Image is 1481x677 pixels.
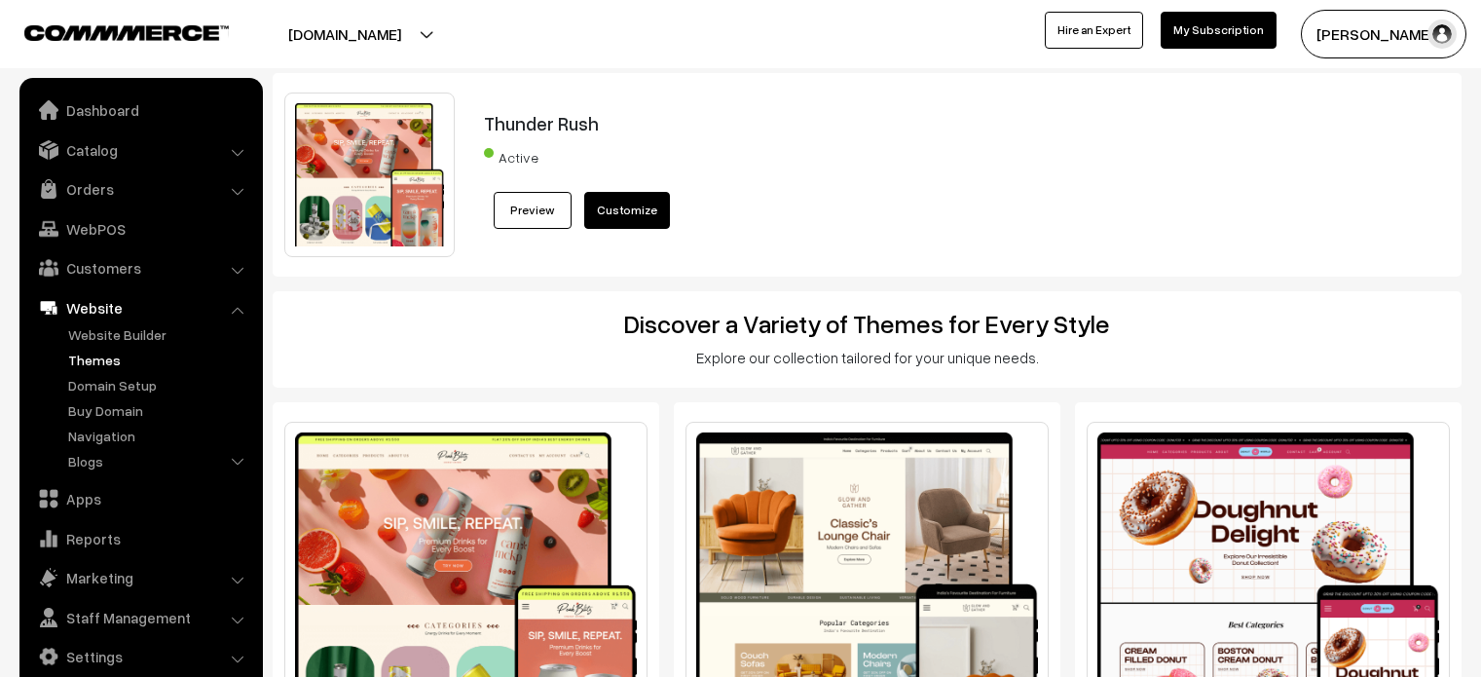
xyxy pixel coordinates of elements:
a: Staff Management [24,600,256,635]
a: Website Builder [63,324,256,345]
a: Buy Domain [63,400,256,421]
a: Dashboard [24,93,256,128]
a: Themes [63,350,256,370]
img: Thunder Rush [284,93,455,257]
a: Marketing [24,560,256,595]
a: Apps [24,481,256,516]
img: COMMMERCE [24,25,229,40]
a: Reports [24,521,256,556]
a: Customize [584,192,670,229]
button: [PERSON_NAME] [1301,10,1466,58]
a: Hire an Expert [1045,12,1143,49]
a: Blogs [63,451,256,471]
a: Website [24,290,256,325]
a: Settings [24,639,256,674]
a: Domain Setup [63,375,256,395]
a: COMMMERCE [24,19,195,43]
a: Customers [24,250,256,285]
h2: Discover a Variety of Themes for Every Style [286,309,1448,339]
a: Orders [24,171,256,207]
a: Preview [494,192,572,229]
a: My Subscription [1161,12,1277,49]
a: WebPOS [24,211,256,246]
a: Navigation [63,426,256,446]
h3: Explore our collection tailored for your unique needs. [286,349,1448,366]
img: user [1427,19,1457,49]
button: [DOMAIN_NAME] [220,10,469,58]
a: Catalog [24,132,256,168]
span: Active [484,142,581,168]
h3: Thunder Rush [484,112,1351,134]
